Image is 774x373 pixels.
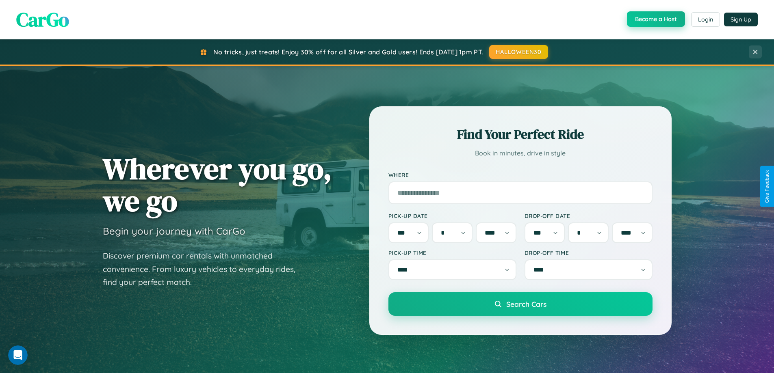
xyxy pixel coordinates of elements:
label: Pick-up Time [388,249,516,256]
h3: Begin your journey with CarGo [103,225,245,237]
label: Drop-off Time [525,249,653,256]
label: Pick-up Date [388,212,516,219]
div: Give Feedback [764,170,770,203]
button: Search Cars [388,292,653,316]
button: Sign Up [724,13,758,26]
iframe: Intercom live chat [8,345,28,365]
button: Become a Host [627,11,685,27]
label: Where [388,171,653,178]
button: HALLOWEEN30 [489,45,548,59]
span: No tricks, just treats! Enjoy 30% off for all Silver and Gold users! Ends [DATE] 1pm PT. [213,48,483,56]
p: Discover premium car rentals with unmatched convenience. From luxury vehicles to everyday rides, ... [103,249,306,289]
span: Search Cars [506,300,546,308]
button: Login [691,12,720,27]
label: Drop-off Date [525,212,653,219]
span: CarGo [16,6,69,33]
h2: Find Your Perfect Ride [388,125,653,143]
h1: Wherever you go, we go [103,153,332,217]
p: Book in minutes, drive in style [388,147,653,159]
